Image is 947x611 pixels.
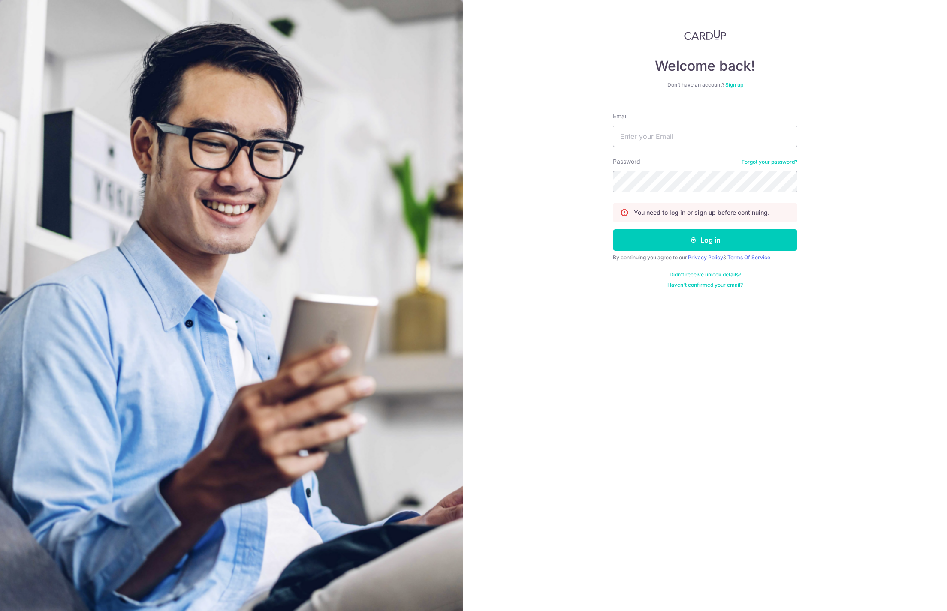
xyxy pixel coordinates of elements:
[613,229,797,251] button: Log in
[613,57,797,75] h4: Welcome back!
[667,282,743,288] a: Haven't confirmed your email?
[742,159,797,165] a: Forgot your password?
[613,112,627,120] label: Email
[725,81,743,88] a: Sign up
[688,254,723,261] a: Privacy Policy
[613,254,797,261] div: By continuing you agree to our &
[684,30,726,40] img: CardUp Logo
[613,157,640,166] label: Password
[634,208,769,217] p: You need to log in or sign up before continuing.
[613,81,797,88] div: Don’t have an account?
[727,254,770,261] a: Terms Of Service
[670,271,741,278] a: Didn't receive unlock details?
[613,126,797,147] input: Enter your Email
